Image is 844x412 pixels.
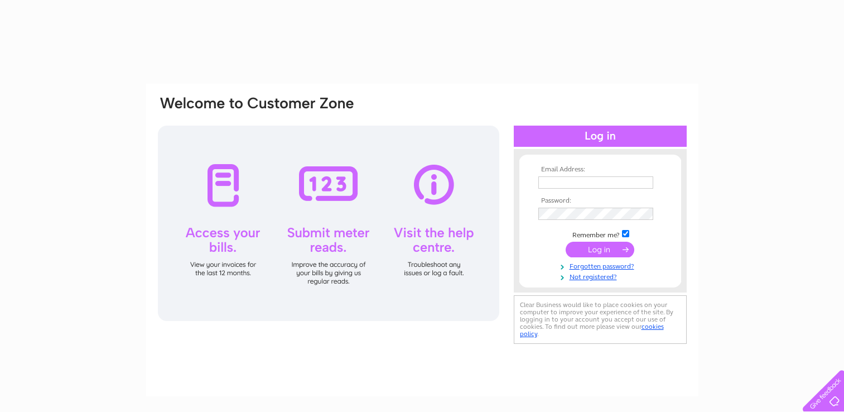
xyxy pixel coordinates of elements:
a: Forgotten password? [538,260,665,271]
th: Password: [536,197,665,205]
input: Submit [566,242,634,257]
td: Remember me? [536,228,665,239]
div: Clear Business would like to place cookies on your computer to improve your experience of the sit... [514,295,687,344]
a: cookies policy [520,323,664,338]
a: Not registered? [538,271,665,281]
th: Email Address: [536,166,665,174]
